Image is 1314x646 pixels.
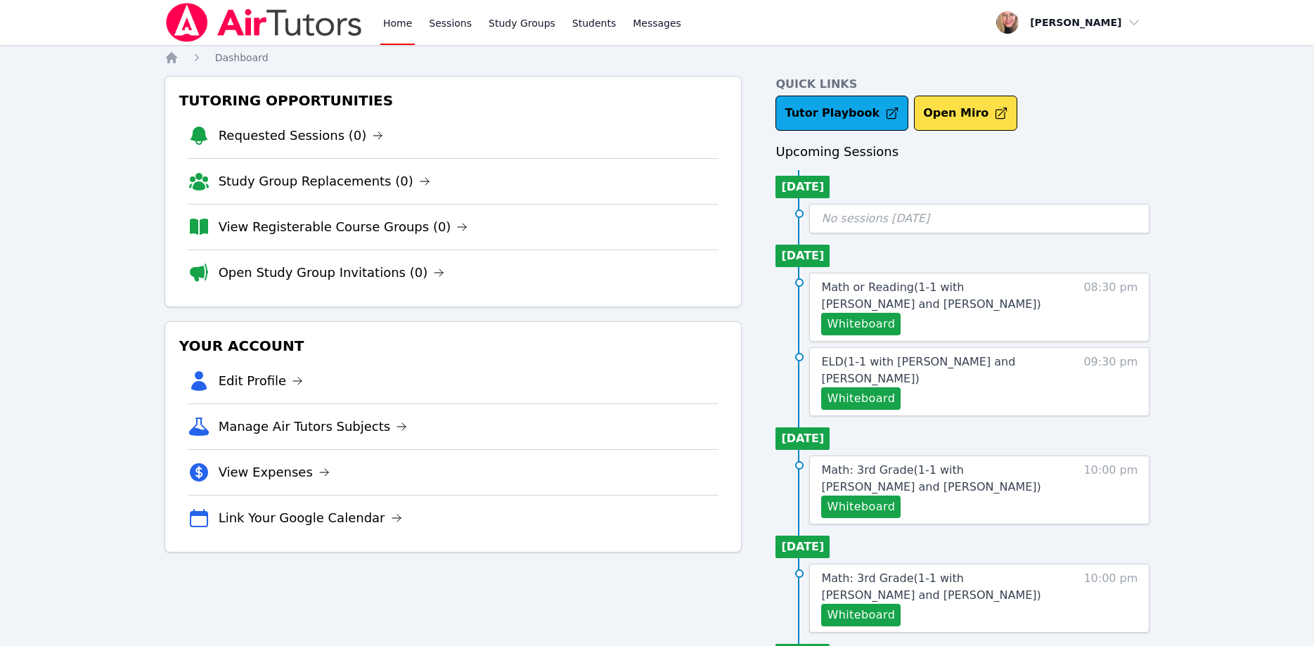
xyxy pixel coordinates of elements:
span: Dashboard [215,52,269,63]
nav: Breadcrumb [165,51,1150,65]
a: Edit Profile [219,371,304,391]
a: Math: 3rd Grade(1-1 with [PERSON_NAME] and [PERSON_NAME]) [821,462,1058,496]
a: View Registerable Course Groups (0) [219,217,468,237]
h3: Your Account [176,333,730,358]
li: [DATE] [775,427,830,450]
a: Manage Air Tutors Subjects [219,417,408,437]
h3: Tutoring Opportunities [176,88,730,113]
span: Messages [633,16,681,30]
a: Link Your Google Calendar [219,508,402,528]
button: Whiteboard [821,496,901,518]
a: Dashboard [215,51,269,65]
a: Math or Reading(1-1 with [PERSON_NAME] and [PERSON_NAME]) [821,279,1058,313]
a: Study Group Replacements (0) [219,172,430,191]
a: Math: 3rd Grade(1-1 with [PERSON_NAME] and [PERSON_NAME]) [821,570,1058,604]
span: ELD ( 1-1 with [PERSON_NAME] and [PERSON_NAME] ) [821,355,1015,385]
span: 10:00 pm [1083,462,1138,518]
span: Math: 3rd Grade ( 1-1 with [PERSON_NAME] and [PERSON_NAME] ) [821,463,1041,493]
a: Requested Sessions (0) [219,126,384,146]
button: Whiteboard [821,313,901,335]
a: ELD(1-1 with [PERSON_NAME] and [PERSON_NAME]) [821,354,1058,387]
a: Open Study Group Invitations (0) [219,263,445,283]
li: [DATE] [775,245,830,267]
span: Math or Reading ( 1-1 with [PERSON_NAME] and [PERSON_NAME] ) [821,280,1041,311]
a: Tutor Playbook [775,96,908,131]
span: No sessions [DATE] [821,212,929,225]
span: 10:00 pm [1083,570,1138,626]
li: [DATE] [775,536,830,558]
button: Whiteboard [821,387,901,410]
h4: Quick Links [775,76,1149,93]
button: Whiteboard [821,604,901,626]
span: 09:30 pm [1083,354,1138,410]
img: Air Tutors [165,3,363,42]
h3: Upcoming Sessions [775,142,1149,162]
li: [DATE] [775,176,830,198]
span: Math: 3rd Grade ( 1-1 with [PERSON_NAME] and [PERSON_NAME] ) [821,571,1041,602]
button: Open Miro [914,96,1017,131]
span: 08:30 pm [1083,279,1138,335]
a: View Expenses [219,463,330,482]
